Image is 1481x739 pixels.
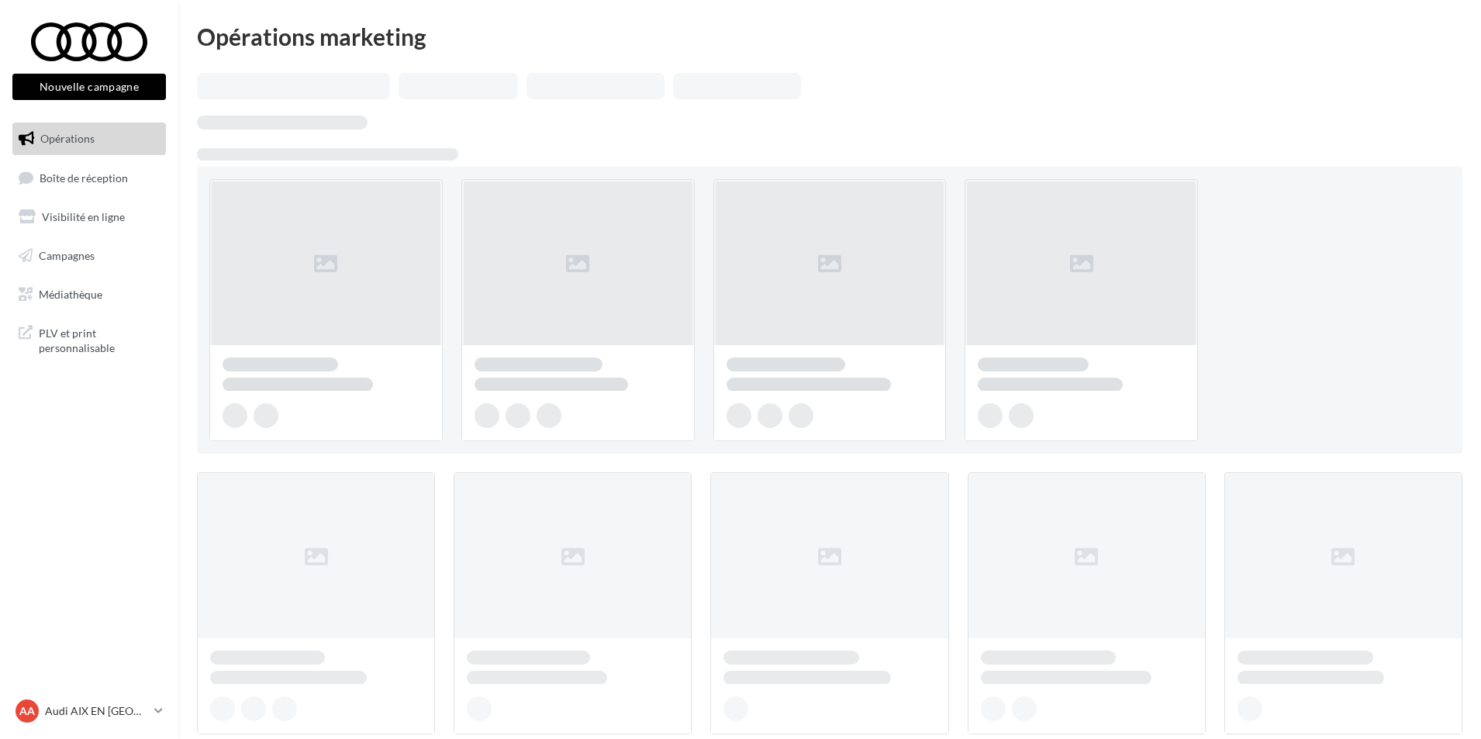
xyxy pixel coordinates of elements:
a: Opérations [9,123,169,155]
button: Nouvelle campagne [12,74,166,100]
a: Médiathèque [9,278,169,311]
span: Campagnes [39,249,95,262]
a: PLV et print personnalisable [9,316,169,362]
span: Visibilité en ligne [42,210,125,223]
span: PLV et print personnalisable [39,323,160,356]
a: AA Audi AIX EN [GEOGRAPHIC_DATA] [12,696,166,726]
a: Visibilité en ligne [9,201,169,233]
span: Boîte de réception [40,171,128,184]
div: Opérations marketing [197,25,1462,48]
p: Audi AIX EN [GEOGRAPHIC_DATA] [45,703,148,719]
span: Opérations [40,132,95,145]
span: Médiathèque [39,287,102,300]
a: Campagnes [9,240,169,272]
a: Boîte de réception [9,161,169,195]
span: AA [19,703,35,719]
